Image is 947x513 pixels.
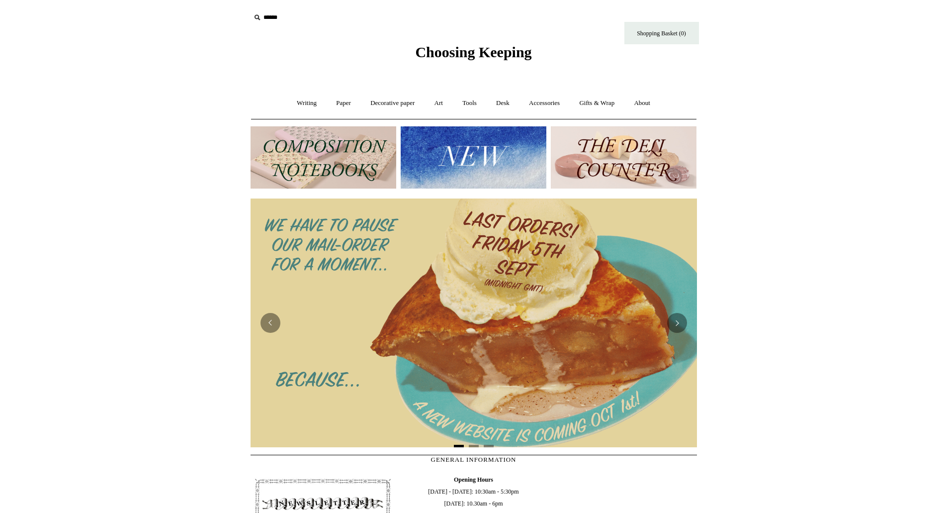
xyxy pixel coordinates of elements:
[401,126,546,189] img: New.jpg__PID:f73bdf93-380a-4a35-bcfe-7823039498e1
[260,313,280,333] button: Previous
[453,90,486,116] a: Tools
[415,52,531,59] a: Choosing Keeping
[361,90,424,116] a: Decorative paper
[431,456,517,463] span: GENERAL INFORMATION
[426,90,452,116] a: Art
[415,44,531,60] span: Choosing Keeping
[551,126,696,189] img: The Deli Counter
[327,90,360,116] a: Paper
[251,199,697,447] img: 2025 New Website coming soon.png__PID:95e867f5-3b87-426e-97a5-a534fe0a3431
[484,445,494,447] button: Page 3
[667,313,687,333] button: Next
[570,90,623,116] a: Gifts & Wrap
[625,90,659,116] a: About
[251,126,396,189] img: 202302 Composition ledgers.jpg__PID:69722ee6-fa44-49dd-a067-31375e5d54ec
[454,476,493,483] b: Opening Hours
[624,22,699,44] a: Shopping Basket (0)
[487,90,518,116] a: Desk
[454,445,464,447] button: Page 1
[469,445,479,447] button: Page 2
[520,90,569,116] a: Accessories
[288,90,326,116] a: Writing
